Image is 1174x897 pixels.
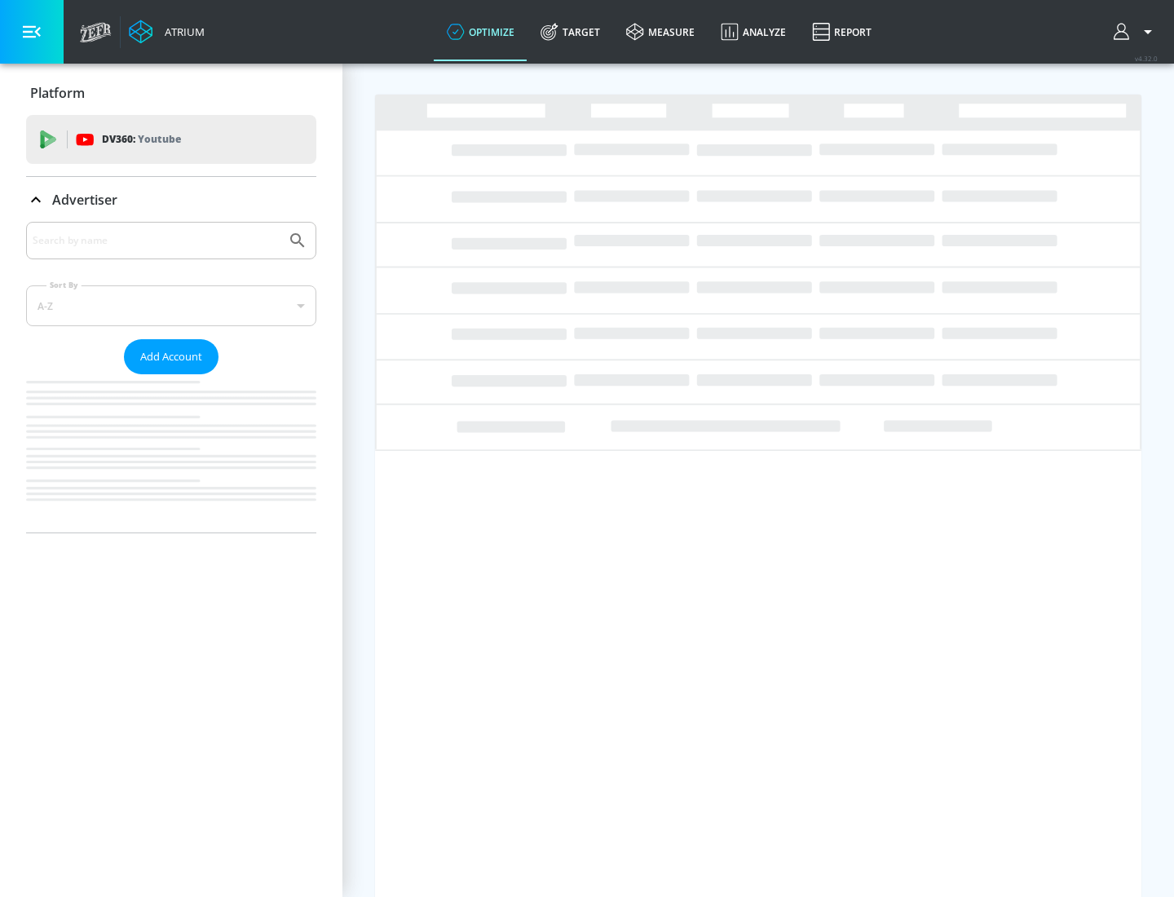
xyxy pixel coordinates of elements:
p: Advertiser [52,191,117,209]
input: Search by name [33,230,280,251]
div: Atrium [158,24,205,39]
div: A-Z [26,285,316,326]
p: Youtube [138,130,181,148]
p: DV360: [102,130,181,148]
div: DV360: Youtube [26,115,316,164]
a: optimize [434,2,527,61]
a: Analyze [708,2,799,61]
a: Target [527,2,613,61]
nav: list of Advertiser [26,374,316,532]
a: Report [799,2,885,61]
button: Add Account [124,339,218,374]
p: Platform [30,84,85,102]
div: Advertiser [26,222,316,532]
label: Sort By [46,280,82,290]
a: Atrium [129,20,205,44]
div: Advertiser [26,177,316,223]
span: Add Account [140,347,202,366]
a: measure [613,2,708,61]
div: Platform [26,70,316,116]
span: v 4.32.0 [1135,54,1158,63]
